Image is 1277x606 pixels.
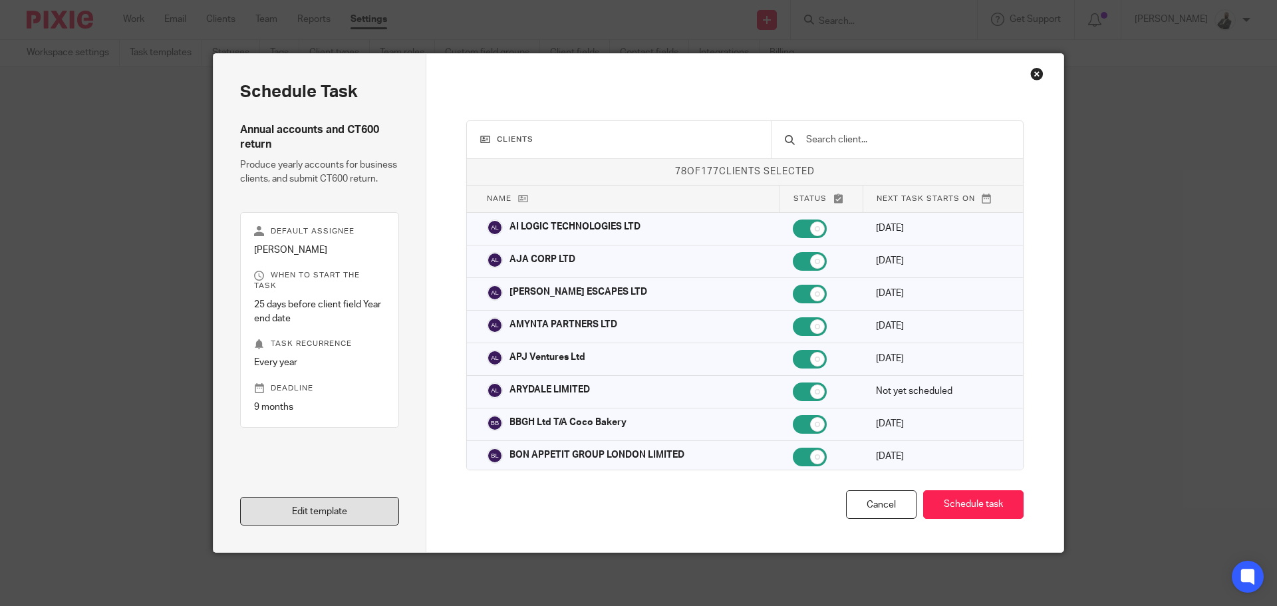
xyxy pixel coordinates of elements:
[240,497,399,526] a: Edit template
[254,383,385,394] p: Deadline
[877,193,1003,204] p: Next task starts on
[509,318,617,331] p: AMYNTA PARTNERS LTD
[487,193,766,204] p: Name
[876,319,1003,333] p: [DATE]
[487,382,503,398] img: svg%3E
[487,220,503,235] img: svg%3E
[487,317,503,333] img: svg%3E
[876,417,1003,430] p: [DATE]
[254,270,385,291] p: When to start the task
[487,252,503,268] img: svg%3E
[1030,67,1044,80] div: Close this dialog window
[923,490,1024,519] button: Schedule task
[509,448,684,462] p: BON APPETIT GROUP LONDON LIMITED
[254,298,385,325] p: 25 days before client field Year end date
[254,339,385,349] p: Task recurrence
[487,448,503,464] img: svg%3E
[240,80,399,103] h2: Schedule task
[240,123,399,152] h4: Annual accounts and CT600 return
[509,253,575,266] p: AJA CORP LTD
[240,158,399,186] p: Produce yearly accounts for business clients, and submit CT600 return.
[480,134,758,145] h3: Clients
[254,243,385,257] p: [PERSON_NAME]
[793,193,849,204] p: Status
[876,222,1003,235] p: [DATE]
[509,285,647,299] p: [PERSON_NAME] ESCAPES LTD
[876,254,1003,267] p: [DATE]
[509,383,590,396] p: ARYDALE LIMITED
[876,287,1003,300] p: [DATE]
[254,400,385,414] p: 9 months
[509,220,640,233] p: AI LOGIC TECHNOLOGIES LTD
[805,132,1010,147] input: Search client...
[254,226,385,237] p: Default assignee
[876,384,1003,398] p: Not yet scheduled
[487,285,503,301] img: svg%3E
[509,351,585,364] p: APJ Ventures Ltd
[675,167,687,176] span: 78
[487,415,503,431] img: svg%3E
[509,416,627,429] p: BBGH Ltd T/A Coco Bakery
[254,356,385,369] p: Every year
[467,165,1024,178] p: of clients selected
[876,450,1003,463] p: [DATE]
[487,350,503,366] img: svg%3E
[846,490,917,519] div: Cancel
[701,167,719,176] span: 177
[876,352,1003,365] p: [DATE]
